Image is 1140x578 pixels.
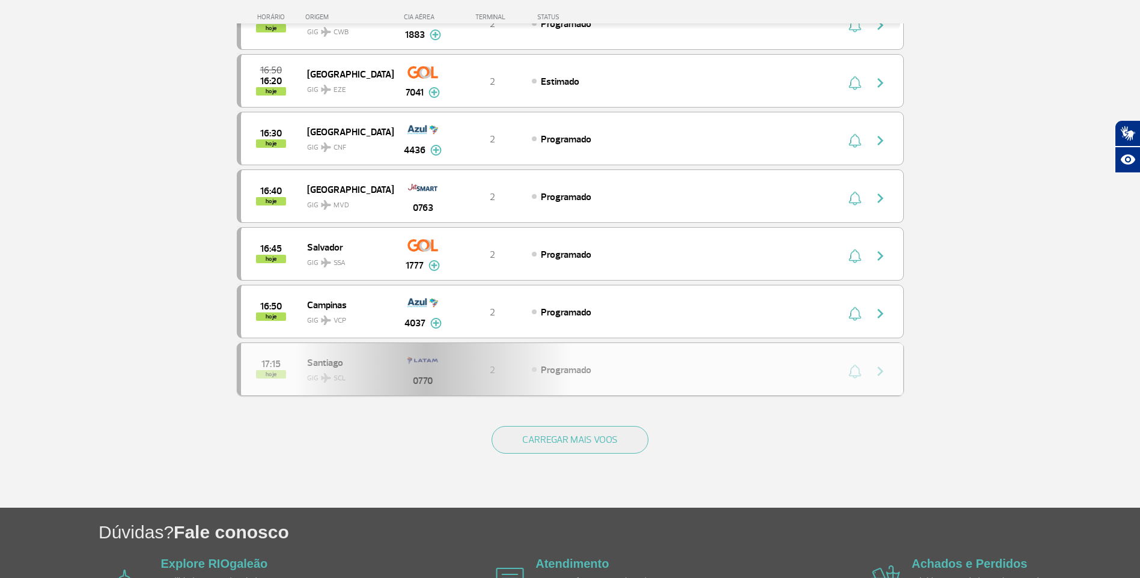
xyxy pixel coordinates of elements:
span: Programado [541,133,591,145]
span: CNF [334,142,346,153]
img: mais-info-painel-voo.svg [430,318,442,329]
span: GIG [307,136,384,153]
button: Abrir tradutor de língua de sinais. [1115,120,1140,147]
span: CWB [334,27,349,38]
img: sino-painel-voo.svg [849,133,861,148]
h1: Dúvidas? [99,520,1140,544]
img: mais-info-painel-voo.svg [428,260,440,271]
span: Programado [541,191,591,203]
span: 2 [490,306,495,318]
span: 4037 [404,316,425,330]
span: MVD [334,200,349,211]
img: destiny_airplane.svg [321,142,331,152]
span: [GEOGRAPHIC_DATA] [307,181,384,197]
span: 2 [490,249,495,261]
span: 4436 [404,143,425,157]
img: destiny_airplane.svg [321,85,331,94]
span: EZE [334,85,346,96]
img: sino-painel-voo.svg [849,249,861,263]
img: seta-direita-painel-voo.svg [873,133,888,148]
span: 2025-09-29 16:50:00 [260,302,282,311]
span: hoje [256,255,286,263]
div: CIA AÉREA [393,13,453,21]
button: CARREGAR MAIS VOOS [492,426,648,454]
img: destiny_airplane.svg [321,258,331,267]
span: 1883 [405,28,425,42]
span: hoje [256,312,286,321]
img: mais-info-painel-voo.svg [430,145,442,156]
span: 2025-09-29 16:45:00 [260,245,282,253]
span: 2025-09-29 16:30:00 [260,129,282,138]
span: GIG [307,251,384,269]
span: hoje [256,87,286,96]
span: 0763 [413,201,433,215]
img: destiny_airplane.svg [321,200,331,210]
div: HORÁRIO [240,13,306,21]
span: Salvador [307,239,384,255]
span: hoje [256,139,286,148]
span: [GEOGRAPHIC_DATA] [307,124,384,139]
button: Abrir recursos assistivos. [1115,147,1140,173]
a: Explore RIOgaleão [161,557,268,570]
img: destiny_airplane.svg [321,27,331,37]
span: VCP [334,315,346,326]
span: 2 [490,18,495,30]
span: 1777 [406,258,424,273]
img: sino-painel-voo.svg [849,306,861,321]
img: mais-info-painel-voo.svg [430,29,441,40]
div: TERMINAL [453,13,531,21]
span: 2 [490,191,495,203]
a: Achados e Perdidos [912,557,1027,570]
span: Programado [541,306,591,318]
span: GIG [307,309,384,326]
span: 2 [490,133,495,145]
img: seta-direita-painel-voo.svg [873,76,888,90]
span: 2025-09-29 16:40:00 [260,187,282,195]
img: sino-painel-voo.svg [849,76,861,90]
div: ORIGEM [305,13,393,21]
img: seta-direita-painel-voo.svg [873,249,888,263]
span: 2025-09-29 16:20:00 [260,77,282,85]
span: Programado [541,249,591,261]
span: GIG [307,193,384,211]
img: mais-info-painel-voo.svg [428,87,440,98]
span: 7041 [406,85,424,100]
div: Plugin de acessibilidade da Hand Talk. [1115,120,1140,173]
span: 2 [490,76,495,88]
span: Fale conosco [174,522,289,542]
span: hoje [256,197,286,205]
span: 2025-09-29 16:50:00 [260,66,282,75]
span: Estimado [541,76,579,88]
img: seta-direita-painel-voo.svg [873,191,888,205]
span: Campinas [307,297,384,312]
span: Programado [541,18,591,30]
img: seta-direita-painel-voo.svg [873,306,888,321]
span: [GEOGRAPHIC_DATA] [307,66,384,82]
div: STATUS [531,13,629,21]
span: SSA [334,258,346,269]
img: destiny_airplane.svg [321,315,331,325]
img: sino-painel-voo.svg [849,191,861,205]
span: GIG [307,78,384,96]
a: Atendimento [535,557,609,570]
